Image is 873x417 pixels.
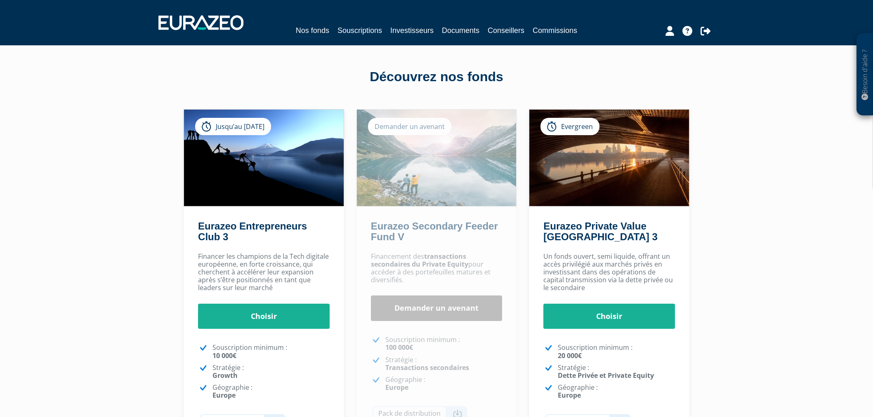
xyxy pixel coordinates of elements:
p: Géographie : [212,384,330,399]
strong: Dette Privée et Private Equity [558,371,654,380]
img: Eurazeo Secondary Feeder Fund V [357,110,517,206]
strong: 20 000€ [558,351,582,360]
strong: Europe [212,391,236,400]
img: Eurazeo Entrepreneurs Club 3 [184,110,344,206]
div: Découvrez nos fonds [201,68,672,87]
strong: 10 000€ [212,351,236,360]
p: Stratégie : [212,364,330,380]
a: Documents [442,25,479,36]
p: Stratégie : [558,364,675,380]
p: Géographie : [385,376,503,391]
a: Eurazeo Entrepreneurs Club 3 [198,220,307,242]
p: Géographie : [558,384,675,399]
img: 1732889491-logotype_eurazeo_blanc_rvb.png [158,15,243,30]
strong: transactions secondaires du Private Equity [371,252,468,269]
a: Eurazeo Secondary Feeder Fund V [371,220,498,242]
a: Souscriptions [337,25,382,36]
div: Jusqu’au [DATE] [195,118,271,135]
div: Demander un avenant [368,118,451,135]
a: Demander un avenant [371,295,503,321]
strong: 100 000€ [385,343,413,352]
p: Financement des pour accéder à des portefeuilles matures et diversifiés. [371,253,503,284]
p: Un fonds ouvert, semi liquide, offrant un accès privilégié aux marchés privés en investissant dan... [543,253,675,292]
strong: Transactions secondaires [385,363,469,372]
strong: Europe [385,383,408,392]
a: Nos fonds [296,25,329,37]
div: Evergreen [540,118,599,135]
a: Investisseurs [390,25,434,36]
p: Stratégie : [385,356,503,372]
img: Eurazeo Private Value Europe 3 [529,110,689,206]
a: Eurazeo Private Value [GEOGRAPHIC_DATA] 3 [543,220,657,242]
a: Conseillers [488,25,524,36]
strong: Growth [212,371,238,380]
p: Souscription minimum : [385,336,503,351]
a: Choisir [198,304,330,329]
p: Souscription minimum : [212,344,330,359]
p: Financer les champions de la Tech digitale européenne, en forte croissance, qui cherchent à accél... [198,253,330,292]
a: Commissions [533,25,577,36]
p: Souscription minimum : [558,344,675,359]
p: Besoin d'aide ? [860,37,870,112]
a: Choisir [543,304,675,329]
strong: Europe [558,391,581,400]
